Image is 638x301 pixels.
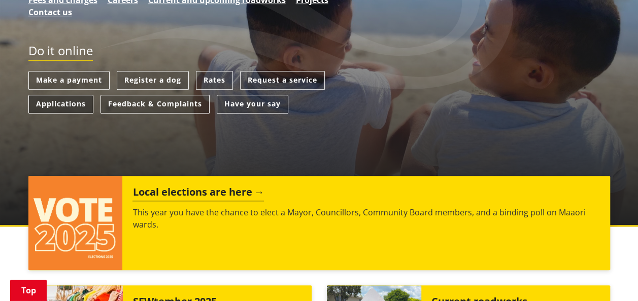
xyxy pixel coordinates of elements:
[10,280,47,301] a: Top
[591,258,628,295] iframe: Messenger Launcher
[117,71,189,90] a: Register a dog
[217,95,288,114] a: Have your say
[240,71,325,90] a: Request a service
[132,206,599,231] p: This year you have the chance to elect a Mayor, Councillors, Community Board members, and a bindi...
[196,71,233,90] a: Rates
[28,95,93,114] a: Applications
[28,44,93,61] h2: Do it online
[28,71,110,90] a: Make a payment
[100,95,210,114] a: Feedback & Complaints
[132,186,264,201] h2: Local elections are here
[28,176,610,270] a: Local elections are here This year you have the chance to elect a Mayor, Councillors, Community B...
[28,176,123,270] img: Vote 2025
[28,6,72,18] a: Contact us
